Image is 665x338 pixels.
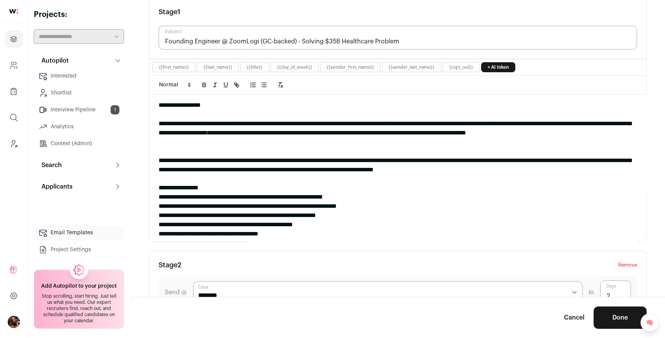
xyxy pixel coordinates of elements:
a: 🧠 [640,313,659,332]
a: Interview Pipeline1 [34,102,124,118]
span: in [589,288,594,297]
p: Applicants [37,182,73,191]
a: Interested [34,68,124,84]
input: Days [600,280,631,304]
span: 1 [177,8,180,15]
a: Company Lists [5,82,23,101]
button: Open dropdown [8,316,20,328]
button: {{opt_out}} [449,64,473,70]
a: Leads (Backoffice) [5,134,23,153]
input: Subject [159,26,637,50]
h3: Stage [159,7,180,17]
button: {{sender_last_name}} [389,64,435,70]
a: Context (Admin) [34,136,124,151]
button: {{first_name}} [159,64,189,70]
p: Autopilot [37,56,69,65]
a: Cancel [564,313,584,322]
img: wellfound-shorthand-0d5821cbd27db2630d0214b213865d53afaa358527fdda9d0ea32b1df1b89c2c.svg [9,9,18,13]
h2: Projects: [34,9,124,20]
span: 1 [111,105,119,114]
a: + AI token [481,62,515,72]
label: Send @ [165,288,187,297]
a: Shortlist [34,85,124,101]
button: Applicants [34,179,124,194]
a: Analytics [34,119,124,134]
a: Company and ATS Settings [5,56,23,75]
p: Search [37,161,62,170]
a: Projects [5,30,23,48]
a: Add Autopilot to your project Stop scrolling, start hiring. Just tell us what you need. Our exper... [34,270,124,329]
button: {{title}} [247,64,263,70]
button: Remove [618,260,637,270]
button: Autopilot [34,53,124,68]
span: 2 [177,262,181,268]
a: Email Templates [34,225,124,240]
button: {{day_of_week}} [277,64,312,70]
button: Search [34,157,124,173]
h3: Stage [159,260,181,270]
button: {{last_name}} [203,64,232,70]
a: Project Settings [34,242,124,257]
button: Done [594,307,647,329]
h2: Add Autopilot to your project [41,282,117,290]
div: Stop scrolling, start hiring. Just tell us what you need. Our expert recruiters find, reach out, ... [39,293,119,324]
button: {{sender_first_name}} [327,64,374,70]
img: 13968079-medium_jpg [8,316,20,328]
